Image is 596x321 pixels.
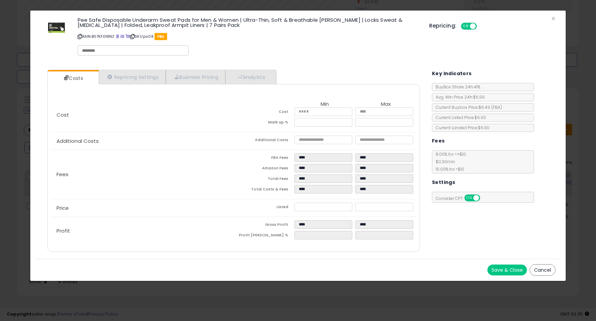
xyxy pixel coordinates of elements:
[551,14,555,23] span: ×
[233,153,294,164] td: FBA Fees
[99,70,166,84] a: Repricing Settings
[355,101,416,107] th: Max
[432,178,455,187] h5: Settings
[465,195,473,201] span: ON
[51,138,234,144] p: Additional Costs
[432,196,489,201] span: Consider CPT:
[233,136,294,146] td: Additional Costs
[78,17,419,28] h3: Pee Safe Disposable Underarm Sweat Pads for Men & Women | Ultra-Thin, Soft & Breathable [PERSON_N...
[432,69,472,78] h5: Key Indicators
[476,23,486,29] span: OFF
[432,115,486,120] span: Current Listed Price: $6.90
[233,118,294,129] td: Mark up %
[225,70,276,84] a: Analytics
[78,31,419,42] p: ASIN: B07KFD18NZ | SKU: ps08
[233,231,294,241] td: Profit [PERSON_NAME] %
[233,174,294,185] td: Total Fees
[432,137,445,145] h5: Fees
[432,104,502,110] span: Current Buybox Price:
[51,112,234,118] p: Cost
[294,101,355,107] th: Min
[126,34,129,39] a: Your listing only
[51,205,234,211] p: Price
[487,265,527,275] button: Save & Close
[432,159,455,165] span: $0.30 min
[155,33,167,40] span: FBA
[432,166,464,172] span: 15.00 % for > $10
[479,195,490,201] span: OFF
[432,151,466,172] span: 8.00 % for <= $10
[491,104,502,110] span: ( FBA )
[462,23,470,29] span: ON
[432,125,489,131] span: Current Landed Price: $6.90
[429,23,456,29] h5: Repricing:
[233,220,294,231] td: Gross Profit
[51,228,234,234] p: Profit
[233,185,294,196] td: Total Costs & Fees
[51,172,234,177] p: Fees
[116,34,119,39] a: BuyBox page
[233,164,294,174] td: Amazon Fees
[432,84,480,90] span: BuyBox Share 24h: 41%
[46,17,67,38] img: 41XhMNsGcqL._SL60_.jpg
[48,71,98,85] a: Costs
[233,203,294,213] td: Listed
[479,104,502,110] span: $6.49
[120,34,124,39] a: All offer listings
[233,107,294,118] td: Cost
[166,70,225,84] a: Business Pricing
[432,94,485,100] span: Avg. Win Price 24h: $6.99
[530,264,555,276] button: Cancel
